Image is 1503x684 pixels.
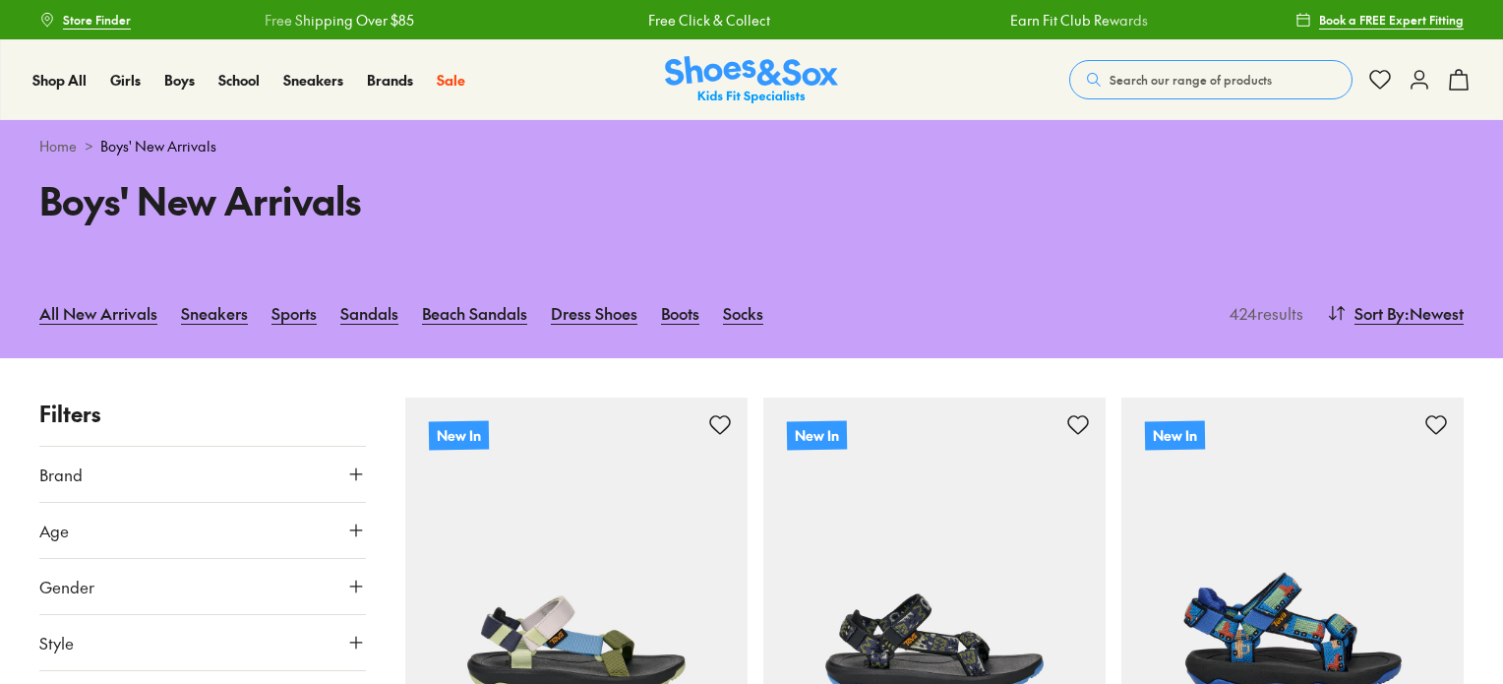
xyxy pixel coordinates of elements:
[787,420,847,450] p: New In
[39,2,131,37] a: Store Finder
[39,559,366,614] button: Gender
[110,70,141,91] a: Girls
[39,136,1464,156] div: >
[181,291,248,335] a: Sneakers
[271,291,317,335] a: Sports
[39,172,728,228] h1: Boys' New Arrivals
[1003,10,1141,31] a: Earn Fit Club Rewards
[665,56,838,104] a: Shoes & Sox
[218,70,260,91] a: School
[641,10,763,31] a: Free Click & Collect
[39,136,77,156] a: Home
[32,70,87,91] a: Shop All
[39,503,366,558] button: Age
[39,463,83,486] span: Brand
[1110,71,1272,89] span: Search our range of products
[63,11,131,29] span: Store Finder
[283,70,343,91] a: Sneakers
[39,291,157,335] a: All New Arrivals
[661,291,699,335] a: Boots
[665,56,838,104] img: SNS_Logo_Responsive.svg
[39,447,366,502] button: Brand
[340,291,398,335] a: Sandals
[1327,291,1464,335] button: Sort By:Newest
[39,575,94,598] span: Gender
[1222,301,1303,325] p: 424 results
[1319,11,1464,29] span: Book a FREE Expert Fitting
[164,70,195,91] a: Boys
[1069,60,1353,99] button: Search our range of products
[39,398,366,430] p: Filters
[258,10,407,31] a: Free Shipping Over $85
[422,291,527,335] a: Beach Sandals
[39,615,366,670] button: Style
[429,420,489,450] p: New In
[100,136,216,156] span: Boys' New Arrivals
[437,70,465,91] a: Sale
[1354,301,1405,325] span: Sort By
[1405,301,1464,325] span: : Newest
[367,70,413,91] a: Brands
[551,291,637,335] a: Dress Shoes
[723,291,763,335] a: Socks
[39,631,74,654] span: Style
[1295,2,1464,37] a: Book a FREE Expert Fitting
[1145,420,1205,450] p: New In
[39,519,69,542] span: Age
